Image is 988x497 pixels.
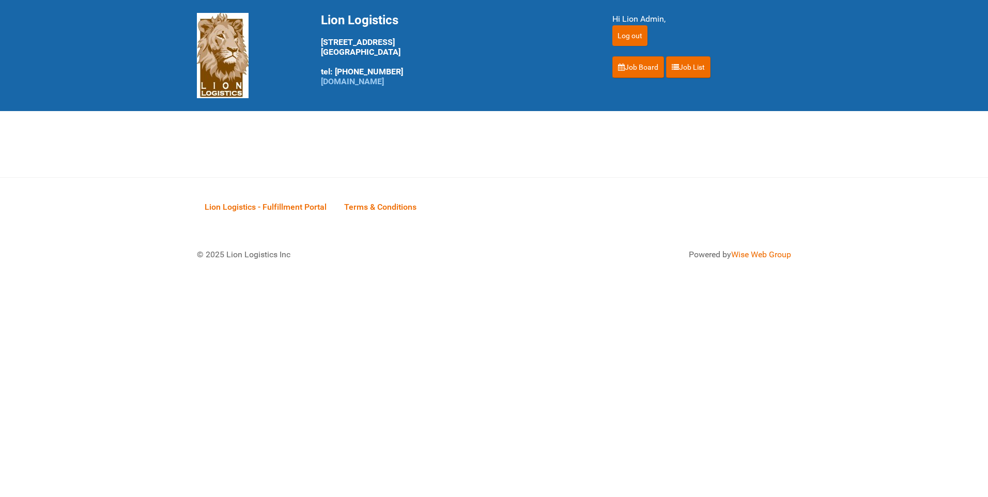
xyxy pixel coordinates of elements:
[321,76,384,86] a: [DOMAIN_NAME]
[666,56,711,78] a: Job List
[197,13,249,98] img: Lion Logistics
[612,13,791,25] div: Hi Lion Admin,
[612,25,647,46] input: Log out
[321,13,398,27] span: Lion Logistics
[189,241,489,269] div: © 2025 Lion Logistics Inc
[321,13,586,86] div: [STREET_ADDRESS] [GEOGRAPHIC_DATA] tel: [PHONE_NUMBER]
[507,248,791,261] div: Powered by
[197,191,334,223] a: Lion Logistics - Fulfillment Portal
[344,202,416,212] span: Terms & Conditions
[336,191,424,223] a: Terms & Conditions
[731,250,791,259] a: Wise Web Group
[612,56,664,78] a: Job Board
[197,50,249,60] a: Lion Logistics
[205,202,327,212] span: Lion Logistics - Fulfillment Portal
